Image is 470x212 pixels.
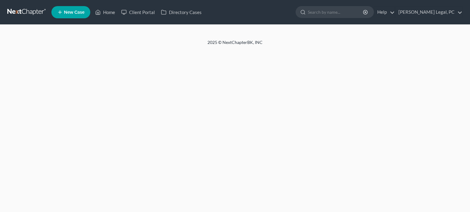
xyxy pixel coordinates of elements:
input: Search by name... [308,6,364,18]
a: [PERSON_NAME] Legal, PC [395,7,462,18]
a: Directory Cases [158,7,205,18]
span: New Case [64,10,84,15]
div: 2025 © NextChapterBK, INC [61,39,409,50]
a: Client Portal [118,7,158,18]
a: Help [374,7,395,18]
a: Home [92,7,118,18]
